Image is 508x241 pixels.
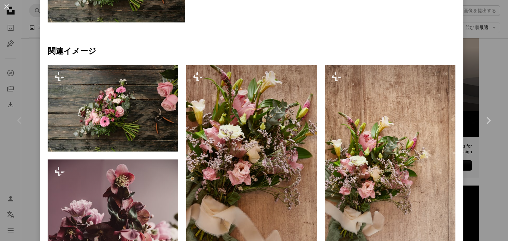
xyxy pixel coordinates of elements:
img: 木のテーブルの上に座っている花束 [48,65,178,152]
a: 木のテーブルの上の花束 [186,159,317,165]
a: 木のテーブルの上に座っている花束 [325,159,455,165]
a: 次へ [468,89,508,152]
h4: 関連イメージ [48,46,455,57]
a: 木のテーブルの上に座っている花束 [48,105,178,111]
